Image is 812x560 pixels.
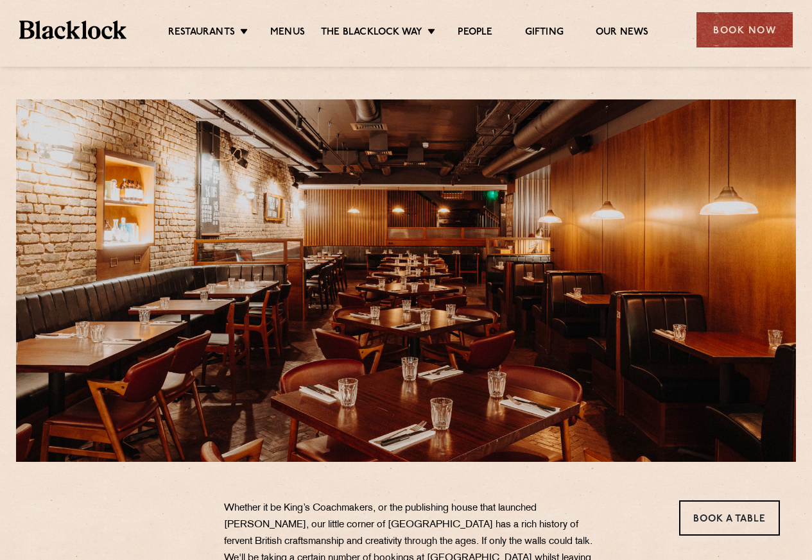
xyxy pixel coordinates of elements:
a: Menus [270,26,305,40]
a: Our News [596,26,649,40]
img: BL_Textured_Logo-footer-cropped.svg [19,21,126,38]
a: People [458,26,492,40]
a: Gifting [525,26,564,40]
a: Restaurants [168,26,235,40]
a: Book a Table [679,500,780,536]
a: The Blacklock Way [321,26,422,40]
div: Book Now [696,12,793,47]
